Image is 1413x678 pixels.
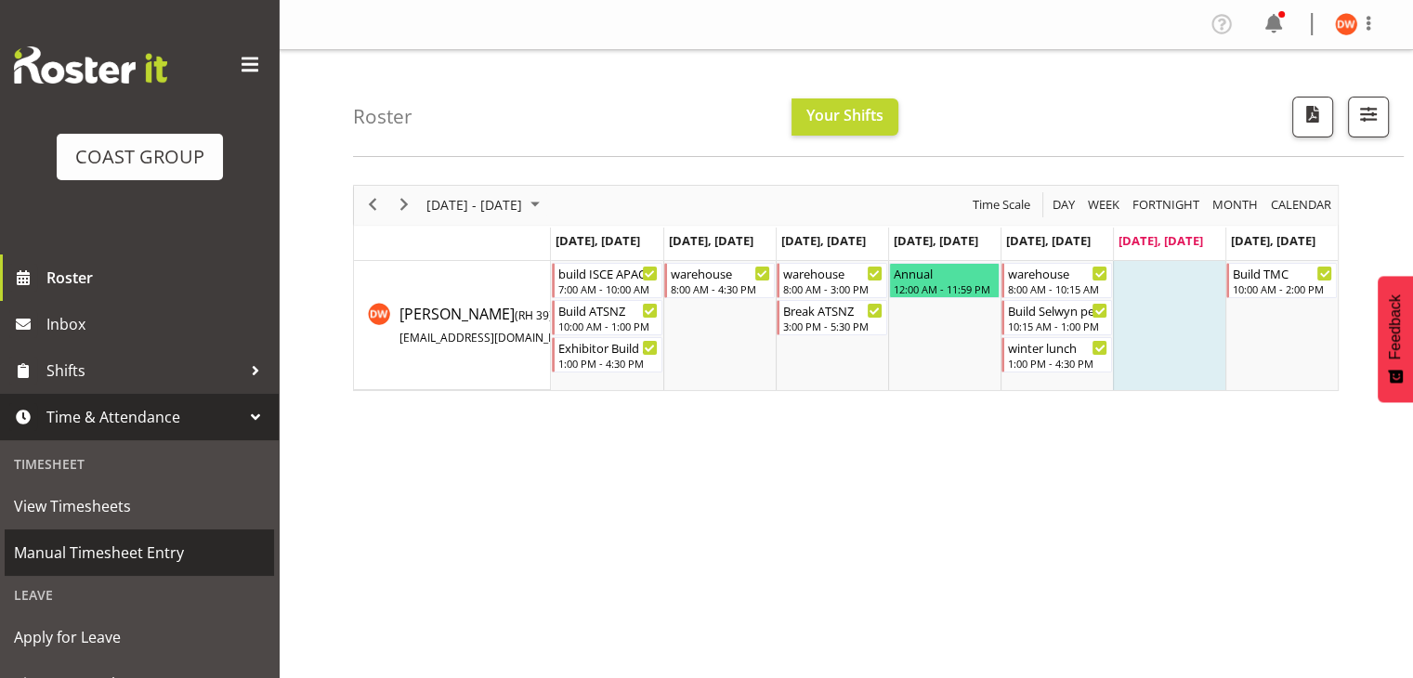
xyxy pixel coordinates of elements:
[1233,281,1332,296] div: 10:00 AM - 2:00 PM
[551,261,1338,390] table: Timeline Week of August 23, 2025
[1006,232,1091,249] span: [DATE], [DATE]
[5,483,274,529] a: View Timesheets
[1001,300,1112,335] div: David Wiseman"s event - Build Selwyn pet expo Begin From Friday, August 22, 2025 at 10:15:00 AM G...
[75,143,204,171] div: COAST GROUP
[558,319,658,333] div: 10:00 AM - 1:00 PM
[783,319,883,333] div: 3:00 PM - 5:30 PM
[783,264,883,282] div: warehouse
[558,301,658,319] div: Build ATSNZ
[894,281,995,296] div: 12:00 AM - 11:59 PM
[777,263,887,298] div: David Wiseman"s event - warehouse Begin From Wednesday, August 20, 2025 at 8:00:00 AM GMT+12:00 E...
[1387,294,1404,359] span: Feedback
[14,539,265,567] span: Manual Timesheet Entry
[556,232,640,249] span: [DATE], [DATE]
[399,303,659,347] a: [PERSON_NAME](RH 39)[EMAIL_ADDRESS][DOMAIN_NAME]
[783,301,883,319] div: Break ATSNZ
[783,281,883,296] div: 8:00 AM - 3:00 PM
[515,307,553,323] span: ( )
[806,105,883,125] span: Your Shifts
[894,264,995,282] div: Annual
[1001,337,1112,372] div: David Wiseman"s event - winter lunch Begin From Friday, August 22, 2025 at 1:00:00 PM GMT+12:00 E...
[1335,13,1357,35] img: david-wiseman11371.jpg
[1119,232,1203,249] span: [DATE], [DATE]
[1226,263,1337,298] div: David Wiseman"s event - Build TMC Begin From Sunday, August 24, 2025 at 10:00:00 AM GMT+12:00 End...
[1050,193,1079,216] button: Timeline Day
[1001,263,1112,298] div: David Wiseman"s event - warehouse Begin From Friday, August 22, 2025 at 8:00:00 AM GMT+12:00 Ends...
[1130,193,1203,216] button: Fortnight
[1008,301,1107,319] div: Build Selwyn pet expo
[669,232,753,249] span: [DATE], [DATE]
[558,281,658,296] div: 7:00 AM - 10:00 AM
[1008,281,1107,296] div: 8:00 AM - 10:15 AM
[792,98,898,136] button: Your Shifts
[552,300,662,335] div: David Wiseman"s event - Build ATSNZ Begin From Monday, August 18, 2025 at 10:00:00 AM GMT+12:00 E...
[1231,232,1315,249] span: [DATE], [DATE]
[894,232,978,249] span: [DATE], [DATE]
[1086,193,1121,216] span: Week
[5,614,274,660] a: Apply for Leave
[552,263,662,298] div: David Wiseman"s event - build ISCE APACE Begin From Monday, August 18, 2025 at 7:00:00 AM GMT+12:...
[5,445,274,483] div: Timesheet
[46,403,242,431] span: Time & Attendance
[1268,193,1335,216] button: Month
[1269,193,1333,216] span: calendar
[1348,97,1389,137] button: Filter Shifts
[425,193,524,216] span: [DATE] - [DATE]
[1233,264,1332,282] div: Build TMC
[777,300,887,335] div: David Wiseman"s event - Break ATSNZ Begin From Wednesday, August 20, 2025 at 3:00:00 PM GMT+12:00...
[399,304,659,346] span: [PERSON_NAME]
[889,263,1000,298] div: David Wiseman"s event - Annual Begin From Thursday, August 21, 2025 at 12:00:00 AM GMT+12:00 Ends...
[392,193,417,216] button: Next
[357,186,388,225] div: previous period
[424,193,548,216] button: August 2025
[1008,338,1107,357] div: winter lunch
[46,264,269,292] span: Roster
[1131,193,1201,216] span: Fortnight
[399,330,584,346] span: [EMAIL_ADDRESS][DOMAIN_NAME]
[353,106,412,127] h4: Roster
[1008,356,1107,371] div: 1:00 PM - 4:30 PM
[1008,319,1107,333] div: 10:15 AM - 1:00 PM
[664,263,775,298] div: David Wiseman"s event - warehouse Begin From Tuesday, August 19, 2025 at 8:00:00 AM GMT+12:00 End...
[558,356,658,371] div: 1:00 PM - 4:30 PM
[671,264,770,282] div: warehouse
[558,264,658,282] div: build ISCE APACE
[671,281,770,296] div: 8:00 AM - 4:30 PM
[5,576,274,614] div: Leave
[46,310,269,338] span: Inbox
[354,261,551,390] td: David Wiseman resource
[46,357,242,385] span: Shifts
[14,623,265,651] span: Apply for Leave
[518,307,549,323] span: RH 39
[552,337,662,372] div: David Wiseman"s event - Exhibitor Build ATSNZ Begin From Monday, August 18, 2025 at 1:00:00 PM GM...
[5,529,274,576] a: Manual Timesheet Entry
[970,193,1034,216] button: Time Scale
[1085,193,1123,216] button: Timeline Week
[971,193,1032,216] span: Time Scale
[14,46,167,84] img: Rosterit website logo
[781,232,866,249] span: [DATE], [DATE]
[1008,264,1107,282] div: warehouse
[1378,276,1413,402] button: Feedback - Show survey
[388,186,420,225] div: next period
[1210,193,1262,216] button: Timeline Month
[558,338,658,357] div: Exhibitor Build ATSNZ
[353,185,1339,391] div: Timeline Week of August 23, 2025
[1210,193,1260,216] span: Month
[1292,97,1333,137] button: Download a PDF of the roster according to the set date range.
[420,186,551,225] div: August 18 - 24, 2025
[1051,193,1077,216] span: Day
[14,492,265,520] span: View Timesheets
[360,193,386,216] button: Previous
